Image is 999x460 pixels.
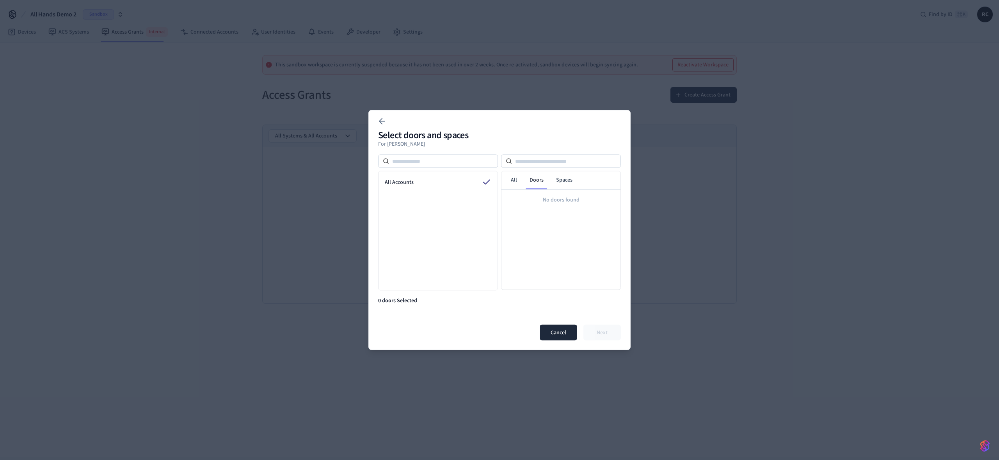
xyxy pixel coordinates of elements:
span: All Accounts [385,178,414,186]
div: All Accounts [379,171,498,193]
a: Spaces [550,173,579,187]
p: For [PERSON_NAME] [378,140,468,148]
img: SeamLogoGradient.69752ec5.svg [980,440,990,452]
p: No doors found [501,190,620,210]
h2: Select doors and spaces [378,131,468,140]
p: 0 doors Selected [378,297,621,305]
button: Cancel [540,325,577,341]
a: Doors [523,173,550,187]
a: All [505,173,523,187]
